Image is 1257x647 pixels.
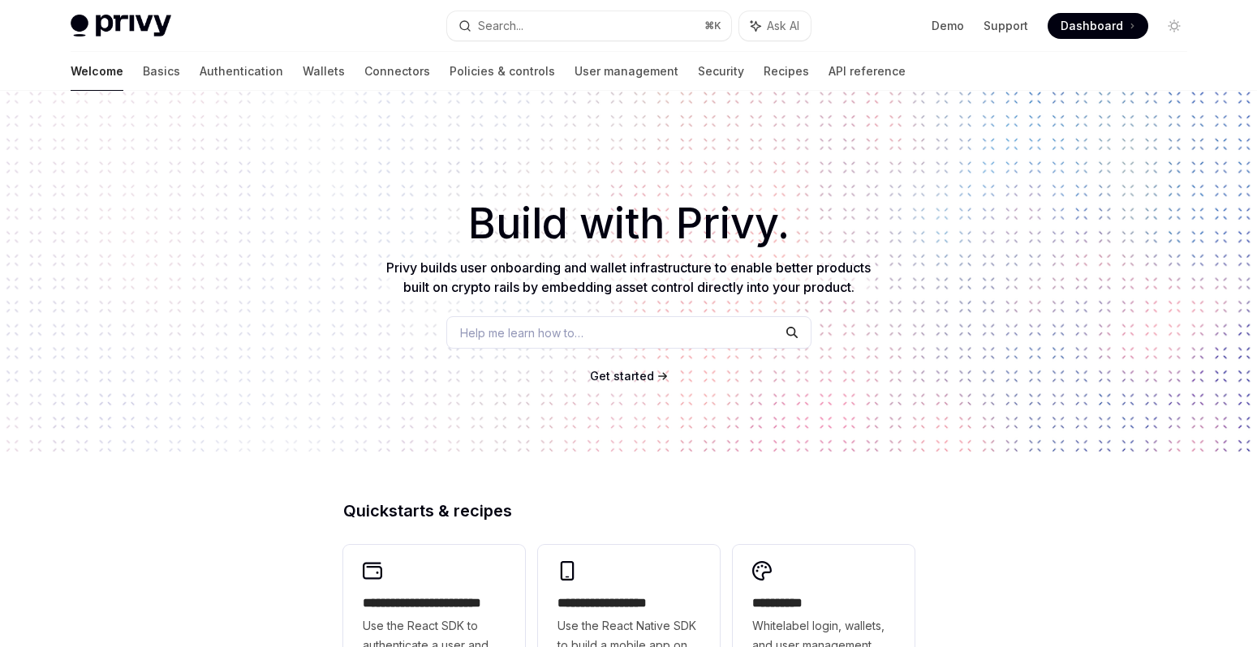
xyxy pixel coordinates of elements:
[447,11,731,41] button: Search...⌘K
[200,52,283,91] a: Authentication
[1048,13,1148,39] a: Dashboard
[303,52,345,91] a: Wallets
[71,15,171,37] img: light logo
[364,52,430,91] a: Connectors
[1061,18,1123,34] span: Dashboard
[704,19,721,32] span: ⌘ K
[71,52,123,91] a: Welcome
[829,52,906,91] a: API reference
[764,52,809,91] a: Recipes
[698,52,744,91] a: Security
[984,18,1028,34] a: Support
[590,368,654,384] a: Get started
[460,324,583,341] span: Help me learn how to…
[590,369,654,383] span: Get started
[468,209,790,238] span: Build with Privy.
[767,18,799,34] span: Ask AI
[450,52,555,91] a: Policies & controls
[478,16,523,36] div: Search...
[1161,13,1187,39] button: Toggle dark mode
[143,52,180,91] a: Basics
[739,11,811,41] button: Ask AI
[932,18,964,34] a: Demo
[386,259,871,295] span: Privy builds user onboarding and wallet infrastructure to enable better products built on crypto ...
[343,503,512,519] span: Quickstarts & recipes
[575,52,678,91] a: User management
